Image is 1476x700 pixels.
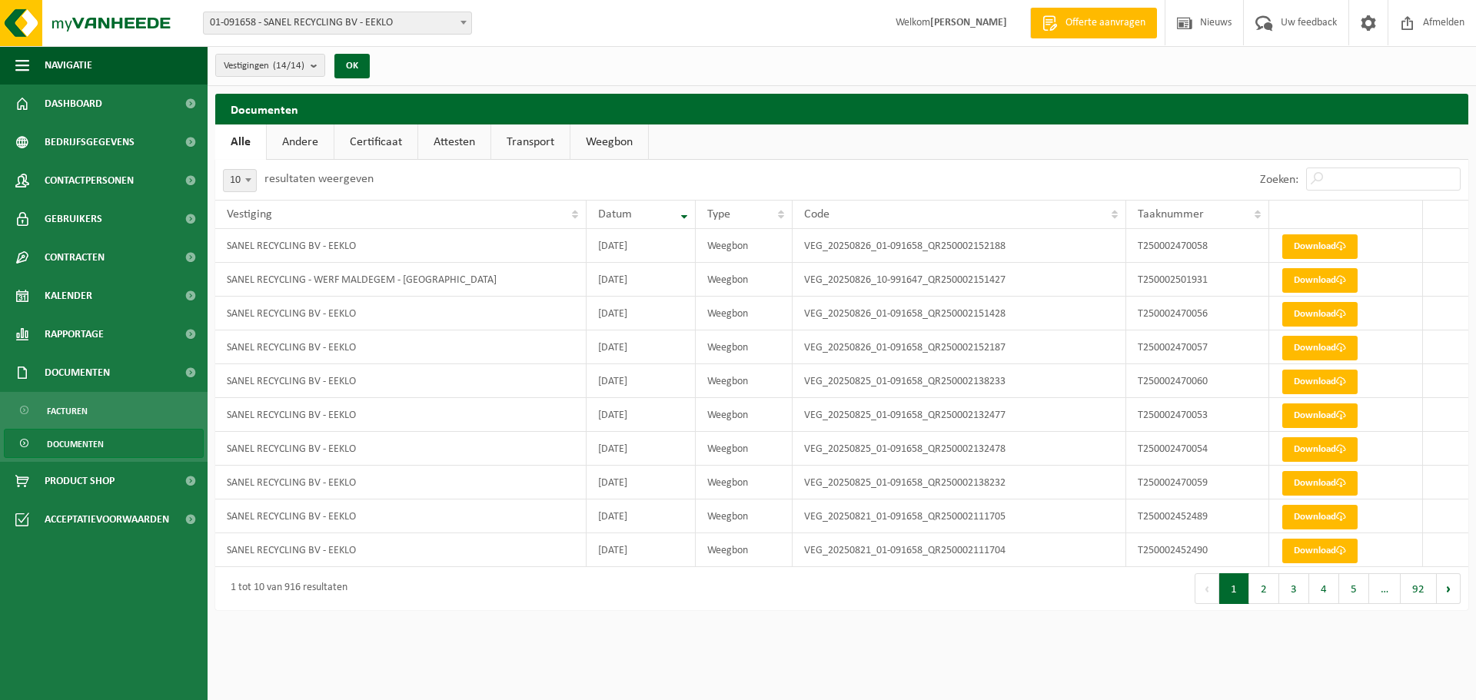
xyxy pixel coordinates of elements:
[1138,208,1204,221] span: Taaknummer
[1126,432,1268,466] td: T250002470054
[223,169,257,192] span: 10
[47,430,104,459] span: Documenten
[696,330,793,364] td: Weegbon
[1279,573,1309,604] button: 3
[418,124,490,160] a: Attesten
[1437,573,1461,604] button: Next
[696,364,793,398] td: Weegbon
[587,229,696,263] td: [DATE]
[804,208,829,221] span: Code
[215,229,587,263] td: SANEL RECYCLING BV - EEKLO
[793,297,1126,330] td: VEG_20250826_01-091658_QR250002151428
[1126,297,1268,330] td: T250002470056
[1219,573,1249,604] button: 1
[587,432,696,466] td: [DATE]
[1309,573,1339,604] button: 4
[1126,229,1268,263] td: T250002470058
[1282,539,1358,563] a: Download
[223,575,347,602] div: 1 tot 10 van 916 resultaten
[1282,336,1358,360] a: Download
[267,124,334,160] a: Andere
[215,499,587,533] td: SANEL RECYCLING BV - EEKLO
[1282,370,1358,394] a: Download
[793,330,1126,364] td: VEG_20250826_01-091658_QR250002152187
[203,12,472,35] span: 01-091658 - SANEL RECYCLING BV - EEKLO
[1030,8,1157,38] a: Offerte aanvragen
[45,46,92,85] span: Navigatie
[45,462,115,500] span: Product Shop
[587,263,696,297] td: [DATE]
[215,364,587,398] td: SANEL RECYCLING BV - EEKLO
[8,666,257,700] iframe: chat widget
[793,229,1126,263] td: VEG_20250826_01-091658_QR250002152188
[204,12,471,34] span: 01-091658 - SANEL RECYCLING BV - EEKLO
[587,499,696,533] td: [DATE]
[45,238,105,277] span: Contracten
[696,297,793,330] td: Weegbon
[696,533,793,567] td: Weegbon
[793,432,1126,466] td: VEG_20250825_01-091658_QR250002132478
[45,500,169,539] span: Acceptatievoorwaarden
[1126,263,1268,297] td: T250002501931
[793,364,1126,398] td: VEG_20250825_01-091658_QR250002138233
[215,398,587,432] td: SANEL RECYCLING BV - EEKLO
[4,396,204,425] a: Facturen
[587,330,696,364] td: [DATE]
[334,124,417,160] a: Certificaat
[227,208,272,221] span: Vestiging
[696,229,793,263] td: Weegbon
[1062,15,1149,31] span: Offerte aanvragen
[1282,268,1358,293] a: Download
[45,353,110,392] span: Documenten
[793,263,1126,297] td: VEG_20250826_10-991647_QR250002151427
[1260,174,1298,186] label: Zoeken:
[273,61,304,71] count: (14/14)
[587,533,696,567] td: [DATE]
[1369,573,1401,604] span: …
[47,396,88,426] span: Facturen
[45,161,134,200] span: Contactpersonen
[45,85,102,123] span: Dashboard
[570,124,648,160] a: Weegbon
[930,17,1007,28] strong: [PERSON_NAME]
[696,398,793,432] td: Weegbon
[587,297,696,330] td: [DATE]
[1282,505,1358,529] a: Download
[1249,573,1279,604] button: 2
[707,208,730,221] span: Type
[1126,398,1268,432] td: T250002470053
[1195,573,1219,604] button: Previous
[587,466,696,499] td: [DATE]
[215,297,587,330] td: SANEL RECYCLING BV - EEKLO
[793,499,1126,533] td: VEG_20250821_01-091658_QR250002111705
[215,466,587,499] td: SANEL RECYCLING BV - EEKLO
[587,364,696,398] td: [DATE]
[793,398,1126,432] td: VEG_20250825_01-091658_QR250002132477
[1126,499,1268,533] td: T250002452489
[793,533,1126,567] td: VEG_20250821_01-091658_QR250002111704
[1126,364,1268,398] td: T250002470060
[1282,471,1358,496] a: Download
[45,123,135,161] span: Bedrijfsgegevens
[696,432,793,466] td: Weegbon
[598,208,632,221] span: Datum
[1401,573,1437,604] button: 92
[215,263,587,297] td: SANEL RECYCLING - WERF MALDEGEM - [GEOGRAPHIC_DATA]
[1126,466,1268,499] td: T250002470059
[45,277,92,315] span: Kalender
[696,263,793,297] td: Weegbon
[224,170,256,191] span: 10
[334,54,370,78] button: OK
[587,398,696,432] td: [DATE]
[696,466,793,499] td: Weegbon
[224,55,304,78] span: Vestigingen
[215,330,587,364] td: SANEL RECYCLING BV - EEKLO
[1282,437,1358,462] a: Download
[215,94,1468,124] h2: Documenten
[215,533,587,567] td: SANEL RECYCLING BV - EEKLO
[215,124,266,160] a: Alle
[264,173,374,185] label: resultaten weergeven
[215,432,587,466] td: SANEL RECYCLING BV - EEKLO
[1126,533,1268,567] td: T250002452490
[215,54,325,77] button: Vestigingen(14/14)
